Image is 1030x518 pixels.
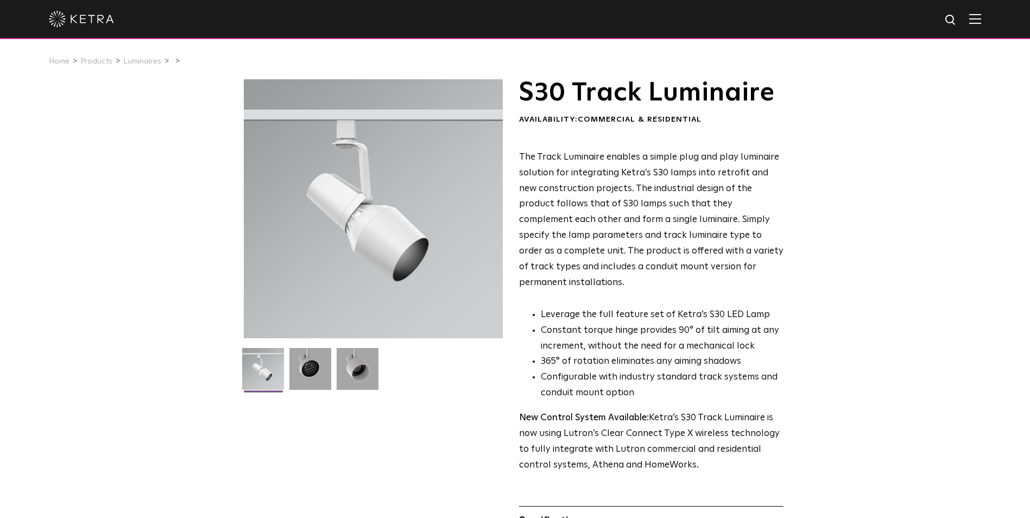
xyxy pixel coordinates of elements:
img: 3b1b0dc7630e9da69e6b [289,348,331,398]
img: S30-Track-Luminaire-2021-Web-Square [242,348,284,398]
a: Home [49,58,69,65]
p: Ketra’s S30 Track Luminaire is now using Lutron’s Clear Connect Type X wireless technology to ful... [519,410,783,473]
img: search icon [944,14,958,27]
img: ketra-logo-2019-white [49,11,114,27]
a: Products [80,58,112,65]
li: 365° of rotation eliminates any aiming shadows [541,354,783,370]
img: 9e3d97bd0cf938513d6e [337,348,378,398]
img: Hamburger%20Nav.svg [969,14,981,24]
span: Commercial & Residential [578,116,702,123]
h1: S30 Track Luminaire [519,79,783,106]
span: The Track Luminaire enables a simple plug and play luminaire solution for integrating Ketra’s S30... [519,153,783,287]
li: Configurable with industry standard track systems and conduit mount option [541,370,783,401]
li: Leverage the full feature set of Ketra’s S30 LED Lamp [541,307,783,323]
a: Luminaires [123,58,161,65]
div: Availability: [519,115,783,125]
strong: New Control System Available: [519,413,649,422]
li: Constant torque hinge provides 90° of tilt aiming at any increment, without the need for a mechan... [541,323,783,355]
